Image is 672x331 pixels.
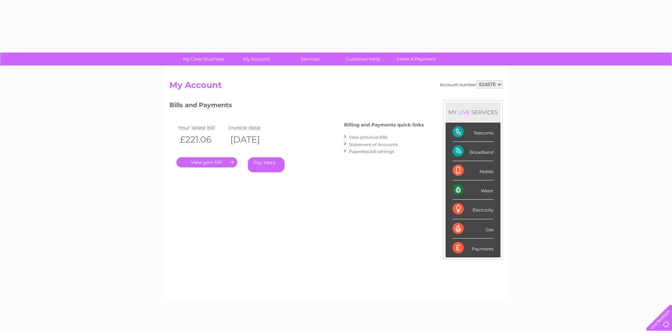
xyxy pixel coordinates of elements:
h4: Billing and Payments quick links [344,122,424,127]
a: Pay Here [248,157,285,172]
a: Statement of Accounts [349,142,398,147]
div: Electricity [453,200,493,219]
div: Telecoms [453,123,493,142]
div: MY SERVICES [446,102,500,122]
h2: My Account [169,80,503,94]
th: [DATE] [227,132,277,147]
div: Mobile [453,161,493,180]
a: Services [281,53,339,65]
h3: Bills and Payments [169,100,424,112]
div: Payments [453,239,493,257]
a: Make A Payment [387,53,445,65]
a: . [176,157,237,167]
th: £221.06 [176,132,227,147]
a: Paperless bill settings [349,149,394,154]
div: Account number [440,80,503,89]
a: My Clear Business [175,53,232,65]
div: Water [453,180,493,200]
td: Your latest bill [176,123,227,132]
div: Broadband [453,142,493,161]
div: Gas [453,219,493,239]
a: View previous bills [349,135,387,140]
td: Invoice date [227,123,277,132]
div: LIVE [457,109,471,116]
a: Customer Help [334,53,392,65]
a: My Account [228,53,286,65]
